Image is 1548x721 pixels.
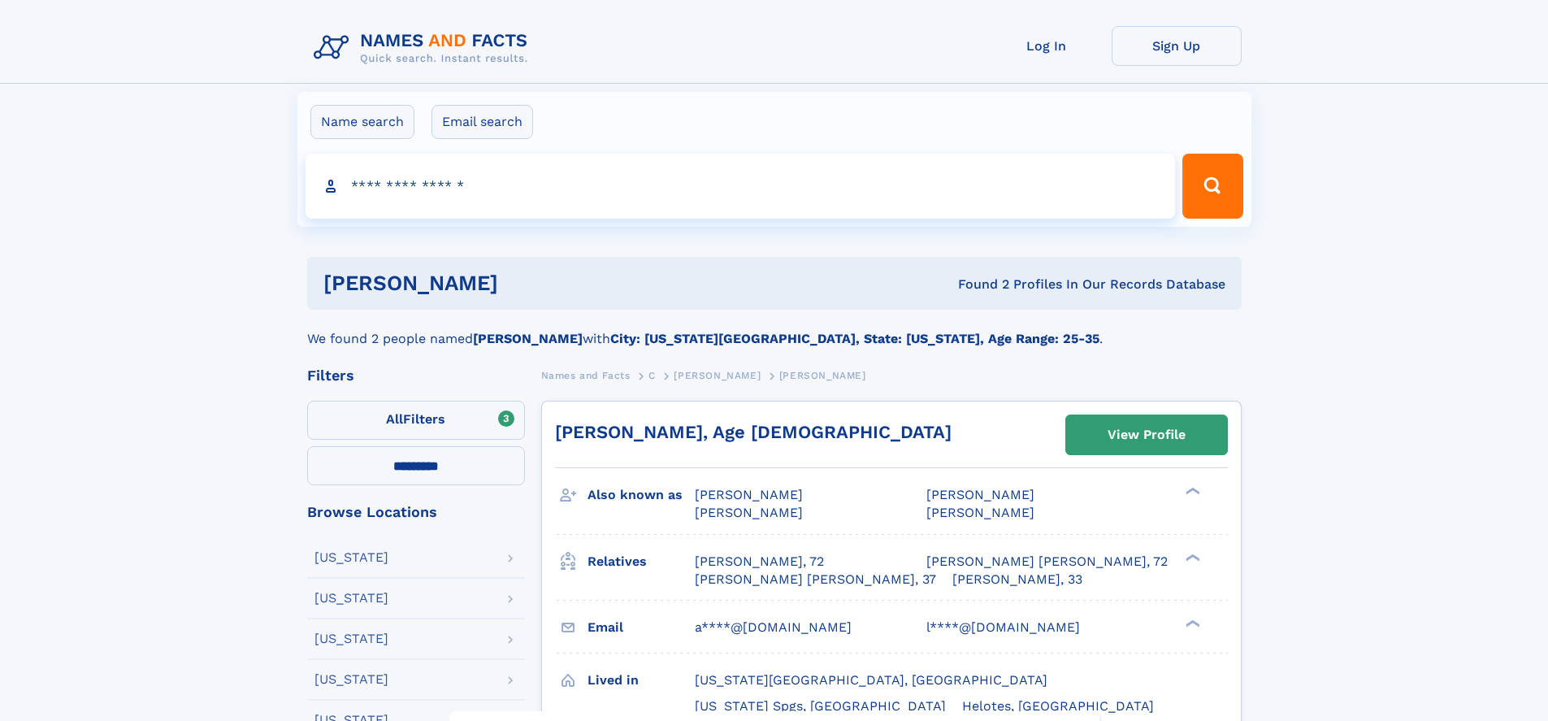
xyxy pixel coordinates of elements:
button: Search Button [1182,154,1242,219]
div: View Profile [1108,416,1186,454]
img: Logo Names and Facts [307,26,541,70]
label: Email search [431,105,533,139]
span: All [386,411,403,427]
a: View Profile [1066,415,1227,454]
span: [PERSON_NAME] [695,505,803,520]
label: Filters [307,401,525,440]
a: Sign Up [1112,26,1242,66]
span: Helotes, [GEOGRAPHIC_DATA] [962,698,1154,714]
span: [PERSON_NAME] [926,505,1034,520]
div: Found 2 Profiles In Our Records Database [728,276,1225,293]
a: [PERSON_NAME], Age [DEMOGRAPHIC_DATA] [555,422,952,442]
h1: [PERSON_NAME] [323,273,728,293]
b: [PERSON_NAME] [473,331,583,346]
div: Browse Locations [307,505,525,519]
a: [PERSON_NAME] [674,365,761,385]
div: ❯ [1182,618,1201,628]
div: [US_STATE] [314,551,388,564]
span: [PERSON_NAME] [779,370,866,381]
a: [PERSON_NAME], 72 [695,553,824,571]
input: search input [306,154,1176,219]
a: C [648,365,656,385]
div: [US_STATE] [314,673,388,686]
h3: Email [588,614,695,641]
h3: Also known as [588,481,695,509]
div: ❯ [1182,552,1201,562]
span: [US_STATE] Spgs, [GEOGRAPHIC_DATA] [695,698,946,714]
span: [PERSON_NAME] [926,487,1034,502]
h3: Lived in [588,667,695,694]
label: Name search [310,105,414,139]
div: ❯ [1182,486,1201,497]
a: [PERSON_NAME] [PERSON_NAME], 37 [695,571,936,589]
div: We found 2 people named with . [307,310,1242,349]
a: [PERSON_NAME] [PERSON_NAME], 72 [926,553,1168,571]
a: Names and Facts [541,365,631,385]
div: [US_STATE] [314,632,388,645]
b: City: [US_STATE][GEOGRAPHIC_DATA], State: [US_STATE], Age Range: 25-35 [610,331,1099,346]
span: [PERSON_NAME] [695,487,803,502]
span: [PERSON_NAME] [674,370,761,381]
a: [PERSON_NAME], 33 [952,571,1082,589]
span: C [648,370,656,381]
a: Log In [982,26,1112,66]
div: [US_STATE] [314,592,388,605]
span: [US_STATE][GEOGRAPHIC_DATA], [GEOGRAPHIC_DATA] [695,672,1047,688]
div: Filters [307,368,525,383]
h3: Relatives [588,548,695,575]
